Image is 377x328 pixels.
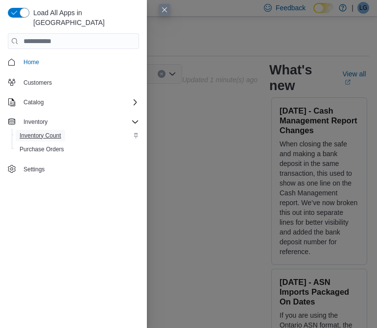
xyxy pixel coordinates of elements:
[16,143,68,155] a: Purchase Orders
[24,79,52,87] span: Customers
[4,162,143,176] button: Settings
[16,130,139,141] span: Inventory Count
[24,98,44,106] span: Catalog
[20,164,48,175] a: Settings
[12,142,143,156] button: Purchase Orders
[20,163,139,175] span: Settings
[20,56,43,68] a: Home
[20,145,64,153] span: Purchase Orders
[16,143,139,155] span: Purchase Orders
[20,77,56,89] a: Customers
[159,4,170,16] button: Close this dialog
[8,51,139,178] nav: Complex example
[4,115,143,129] button: Inventory
[24,118,47,126] span: Inventory
[20,96,139,108] span: Catalog
[24,58,39,66] span: Home
[4,55,143,69] button: Home
[4,95,143,109] button: Catalog
[24,165,45,173] span: Settings
[20,96,47,108] button: Catalog
[20,132,61,140] span: Inventory Count
[4,75,143,89] button: Customers
[12,129,143,142] button: Inventory Count
[20,116,139,128] span: Inventory
[29,8,139,27] span: Load All Apps in [GEOGRAPHIC_DATA]
[16,130,65,141] a: Inventory Count
[20,116,51,128] button: Inventory
[20,56,139,68] span: Home
[20,76,139,88] span: Customers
